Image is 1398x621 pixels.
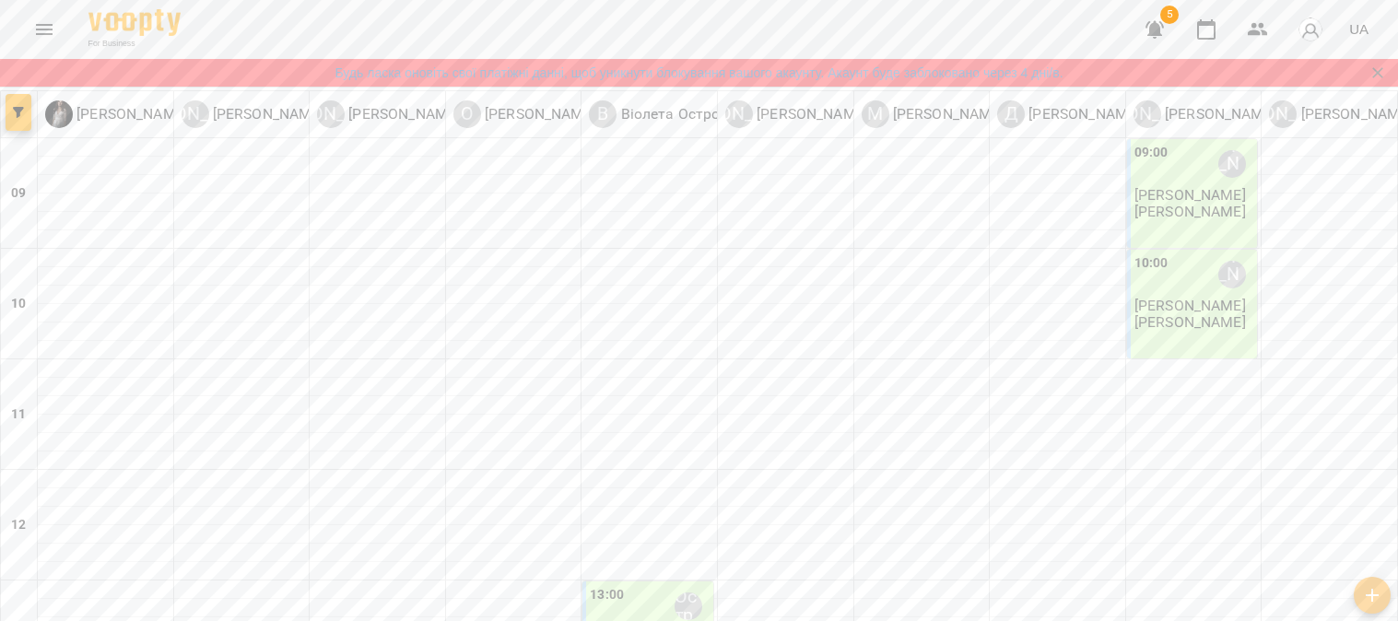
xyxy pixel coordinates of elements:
[1134,100,1276,128] div: Юлія Капітан
[862,100,1004,128] div: Марина Хлань
[589,100,617,128] div: В
[589,100,760,128] a: В Віолета Островська
[1354,577,1391,614] button: Створити урок
[1160,6,1179,24] span: 5
[182,100,324,128] a: [PERSON_NAME] [PERSON_NAME]
[45,100,73,128] img: О
[1025,103,1140,125] p: [PERSON_NAME]
[617,103,760,125] p: Віолета Островська
[1134,253,1169,274] label: 10:00
[1269,100,1297,128] div: [PERSON_NAME]
[453,100,596,128] a: О [PERSON_NAME]
[1134,143,1169,163] label: 09:00
[335,64,1063,82] a: Будь ласка оновіть свої платіжні данні, щоб уникнути блокування вашого акаунту. Акаунт буде забло...
[182,100,324,128] div: Юлія Герасимова
[11,294,26,314] h6: 10
[1134,100,1276,128] a: [PERSON_NAME] [PERSON_NAME]
[73,103,188,125] p: [PERSON_NAME]
[45,100,188,128] div: Олена Данюк
[88,38,181,50] span: For Business
[88,9,181,36] img: Voopty Logo
[1218,150,1246,178] div: Юлія Капітан
[11,404,26,425] h6: 11
[862,100,1004,128] a: М [PERSON_NAME]
[345,103,460,125] p: [PERSON_NAME]
[997,100,1140,128] a: Д [PERSON_NAME]
[11,515,26,535] h6: 12
[725,100,868,128] div: Ліза Науменко
[11,183,26,204] h6: 09
[997,100,1140,128] div: Діана Сорока
[209,103,324,125] p: [PERSON_NAME]
[22,7,66,52] button: Menu
[1134,100,1161,128] div: [PERSON_NAME]
[590,585,624,605] label: 13:00
[317,100,460,128] div: Аліна Смоляр
[453,100,481,128] div: О
[481,103,596,125] p: [PERSON_NAME]
[997,100,1025,128] div: Д
[1365,60,1391,86] button: Закрити сповіщення
[753,103,868,125] p: [PERSON_NAME]
[317,100,460,128] a: [PERSON_NAME] [PERSON_NAME]
[1134,186,1246,204] span: [PERSON_NAME]
[675,592,702,620] div: Віолета Островська
[1342,12,1376,46] button: UA
[1134,204,1246,219] p: [PERSON_NAME]
[453,100,596,128] div: Оксана Козаченко
[1218,261,1246,288] div: Юлія Капітан
[1134,314,1246,330] p: [PERSON_NAME]
[1161,103,1276,125] p: [PERSON_NAME]
[45,100,188,128] a: О [PERSON_NAME]
[589,100,760,128] div: Віолета Островська
[725,100,753,128] div: [PERSON_NAME]
[182,100,209,128] div: [PERSON_NAME]
[1134,297,1246,314] span: [PERSON_NAME]
[725,100,868,128] a: [PERSON_NAME] [PERSON_NAME]
[862,100,889,128] div: М
[889,103,1004,125] p: [PERSON_NAME]
[317,100,345,128] div: [PERSON_NAME]
[1298,17,1323,42] img: avatar_s.png
[1349,19,1369,39] span: UA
